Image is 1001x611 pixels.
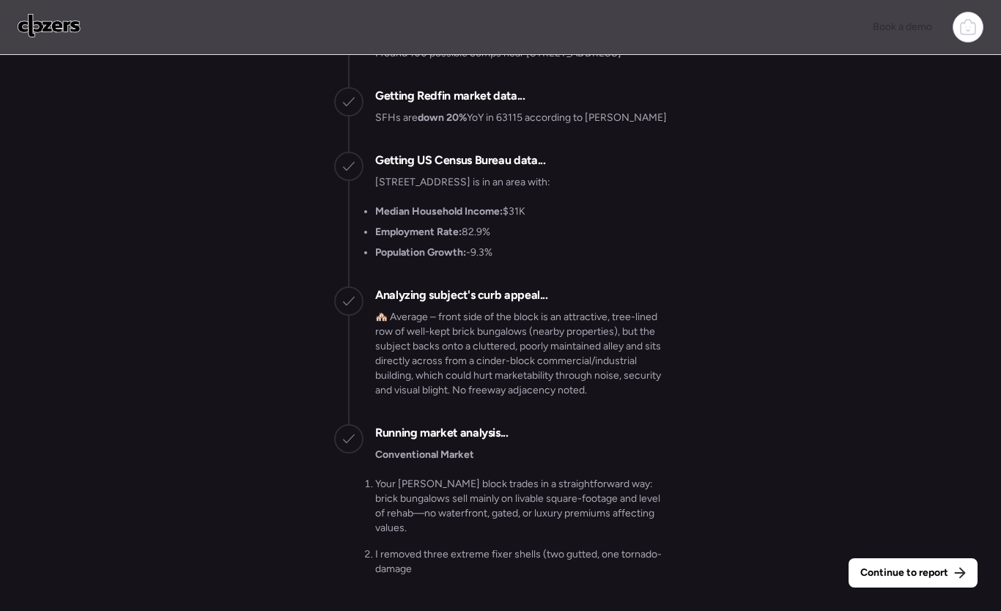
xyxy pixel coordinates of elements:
[375,175,550,190] p: [STREET_ADDRESS] is in an area with:
[375,111,667,125] p: SFHs are YoY in 63115 according to [PERSON_NAME]
[873,21,932,33] span: Book a demo
[375,226,462,238] strong: Employment Rate:
[375,477,667,536] li: Your [PERSON_NAME] block trades in a straightforward way: brick bungalows sell mainly on livable ...
[860,566,948,580] span: Continue to report
[375,87,525,105] h2: Getting Redfin market data...
[375,448,474,461] strong: Conventional Market
[418,111,467,124] strong: down 20%
[375,310,667,398] p: 🏘️ Average – front side of the block is an attractive, tree-lined row of well-kept brick bungalow...
[375,424,509,442] h2: Running market analysis...
[375,245,492,260] li: -9.3%
[375,204,525,219] li: $31K
[375,246,466,259] strong: Population Growth:
[18,14,81,37] img: Logo
[375,152,545,169] h2: Getting US Census Bureau data...
[375,286,548,304] h2: Analyzing subject's curb appeal...
[375,205,503,218] strong: Median Household Income:
[375,547,667,577] li: I removed three extreme fixer shells (two gutted, one tornado-damage
[375,225,490,240] li: 82.9%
